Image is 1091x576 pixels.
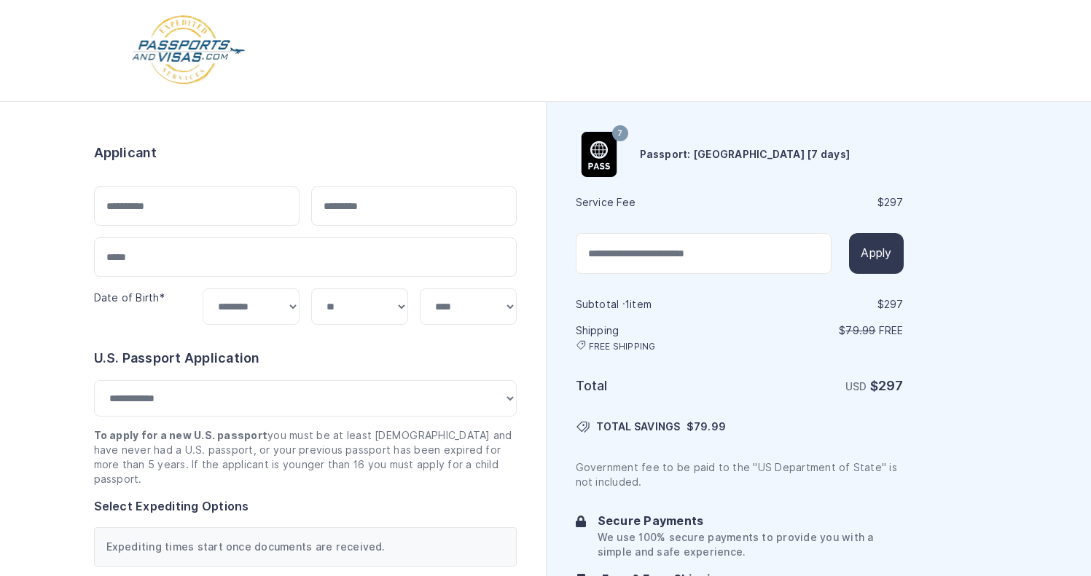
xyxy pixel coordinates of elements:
span: 79.99 [694,421,726,433]
span: 297 [878,378,904,393]
img: Product Name [576,132,622,177]
h6: Passport: [GEOGRAPHIC_DATA] [7 days] [640,147,850,162]
img: Logo [130,15,246,87]
strong: To apply for a new U.S. passport [94,430,268,441]
div: $ [741,297,904,312]
p: you must be at least [DEMOGRAPHIC_DATA] and have never had a U.S. passport, or your previous pass... [94,428,517,486]
button: Apply [849,233,903,274]
h6: Subtotal · item [576,297,738,312]
span: $ [687,419,726,434]
p: Government fee to be paid to the "US Department of State" is not included. [576,460,904,489]
h6: Total [576,376,738,396]
p: $ [741,323,904,338]
label: Date of Birth* [94,292,165,304]
h6: Secure Payments [598,513,904,530]
span: 297 [884,299,904,310]
h6: Service Fee [576,195,738,210]
span: 1 [625,299,630,310]
span: TOTAL SAVINGS [596,419,681,434]
h6: Shipping [576,323,738,352]
span: 79.99 [845,325,875,336]
h6: Applicant [94,143,157,163]
h6: Select Expediting Options [94,498,517,516]
div: Expediting times start once documents are received. [94,527,517,567]
strong: $ [870,378,904,393]
span: USD [845,381,867,392]
span: FREE SHIPPING [589,341,656,352]
span: 7 [617,125,622,143]
span: 297 [884,197,904,208]
div: $ [741,195,904,210]
p: We use 100% secure payments to provide you with a simple and safe experience. [598,530,904,559]
span: Free [879,325,904,336]
h6: U.S. Passport Application [94,348,517,368]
